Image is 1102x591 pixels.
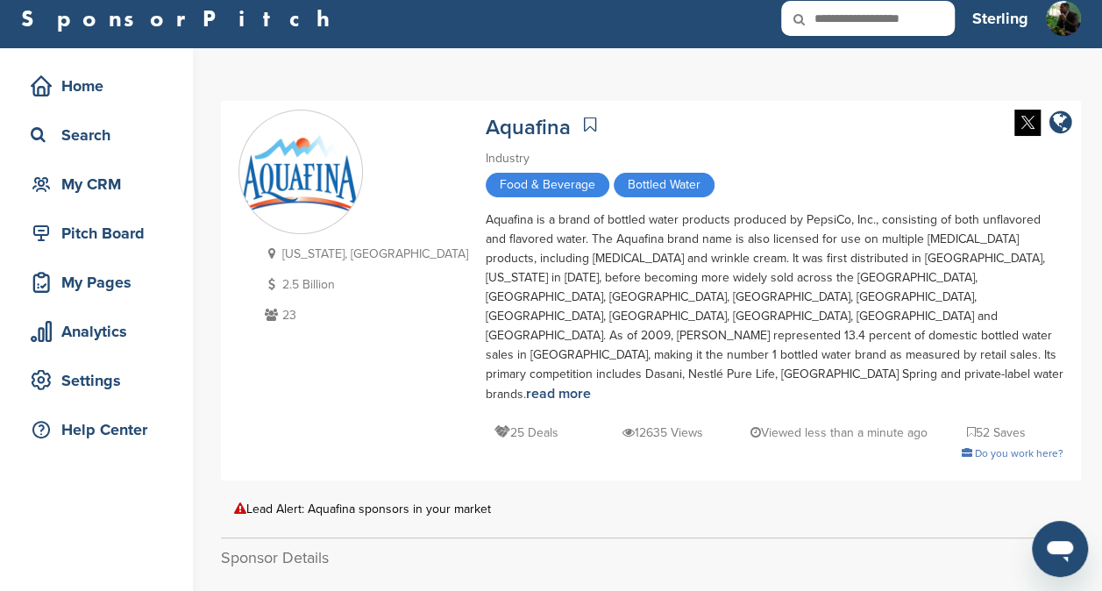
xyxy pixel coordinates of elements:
div: Search [26,119,175,151]
img: Twitter white [1014,110,1041,136]
div: My Pages [26,267,175,298]
p: 12635 Views [622,422,703,444]
div: Home [26,70,175,102]
div: My CRM [26,168,175,200]
div: Settings [26,365,175,396]
div: Help Center [26,414,175,445]
img: Sponsorpitch & Aquafina [239,135,362,210]
div: Lead Alert: Aquafina sponsors in your market [234,502,1068,516]
iframe: Button to launch messaging window [1032,521,1088,577]
a: My Pages [18,262,175,303]
a: SponsorPitch [21,7,341,30]
div: Pitch Board [26,217,175,249]
a: Analytics [18,311,175,352]
a: Help Center [18,409,175,450]
p: 2.5 Billion [260,274,468,295]
div: Aquafina is a brand of bottled water products produced by PepsiCo, Inc., consisting of both unfla... [486,210,1063,404]
a: My CRM [18,164,175,204]
span: Bottled Water [614,173,715,197]
p: 52 Saves [967,422,1026,444]
a: company link [1049,110,1072,139]
a: Settings [18,360,175,401]
a: Home [18,66,175,106]
p: Viewed less than a minute ago [750,422,927,444]
p: 23 [260,304,468,326]
div: Analytics [26,316,175,347]
h3: Sterling [972,6,1028,31]
a: Search [18,115,175,155]
a: Do you work here? [962,447,1063,459]
div: Industry [486,149,1063,168]
h2: Sponsor Details [221,546,1081,570]
a: Pitch Board [18,213,175,253]
span: Food & Beverage [486,173,609,197]
span: Do you work here? [975,447,1063,459]
a: read more [526,385,591,402]
p: 25 Deals [494,422,558,444]
p: [US_STATE], [GEOGRAPHIC_DATA] [260,243,468,265]
img: Me sitting [1046,1,1081,36]
a: Aquafina [486,115,571,140]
